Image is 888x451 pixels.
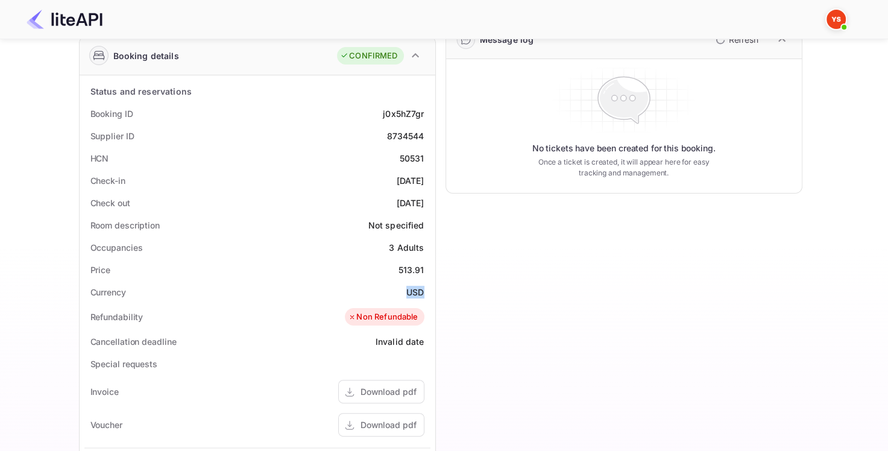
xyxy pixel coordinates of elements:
[90,311,143,323] div: Refundability
[90,335,177,348] div: Cancellation deadline
[90,85,192,98] div: Status and reservations
[383,107,424,120] div: j0x5hZ7gr
[532,142,716,154] p: No tickets have been created for this booking.
[529,157,719,178] p: Once a ticket is created, it will appear here for easy tracking and management.
[90,197,130,209] div: Check out
[376,335,424,348] div: Invalid date
[90,358,157,370] div: Special requests
[27,10,102,29] img: LiteAPI Logo
[827,10,846,29] img: Yandex Support
[90,174,125,187] div: Check-in
[389,241,424,254] div: 3 Adults
[340,50,397,62] div: CONFIRMED
[90,152,109,165] div: HCN
[729,33,758,46] p: Refresh
[90,219,160,232] div: Room description
[397,197,424,209] div: [DATE]
[361,418,417,431] div: Download pdf
[90,286,126,298] div: Currency
[386,130,424,142] div: 8734544
[361,385,417,398] div: Download pdf
[406,286,424,298] div: USD
[90,107,133,120] div: Booking ID
[708,30,763,49] button: Refresh
[90,418,122,431] div: Voucher
[90,130,134,142] div: Supplier ID
[397,174,424,187] div: [DATE]
[398,263,424,276] div: 513.91
[348,311,418,323] div: Non Refundable
[400,152,424,165] div: 50531
[113,49,179,62] div: Booking details
[368,219,424,232] div: Not specified
[90,241,143,254] div: Occupancies
[90,263,111,276] div: Price
[90,385,119,398] div: Invoice
[480,33,534,46] div: Message log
